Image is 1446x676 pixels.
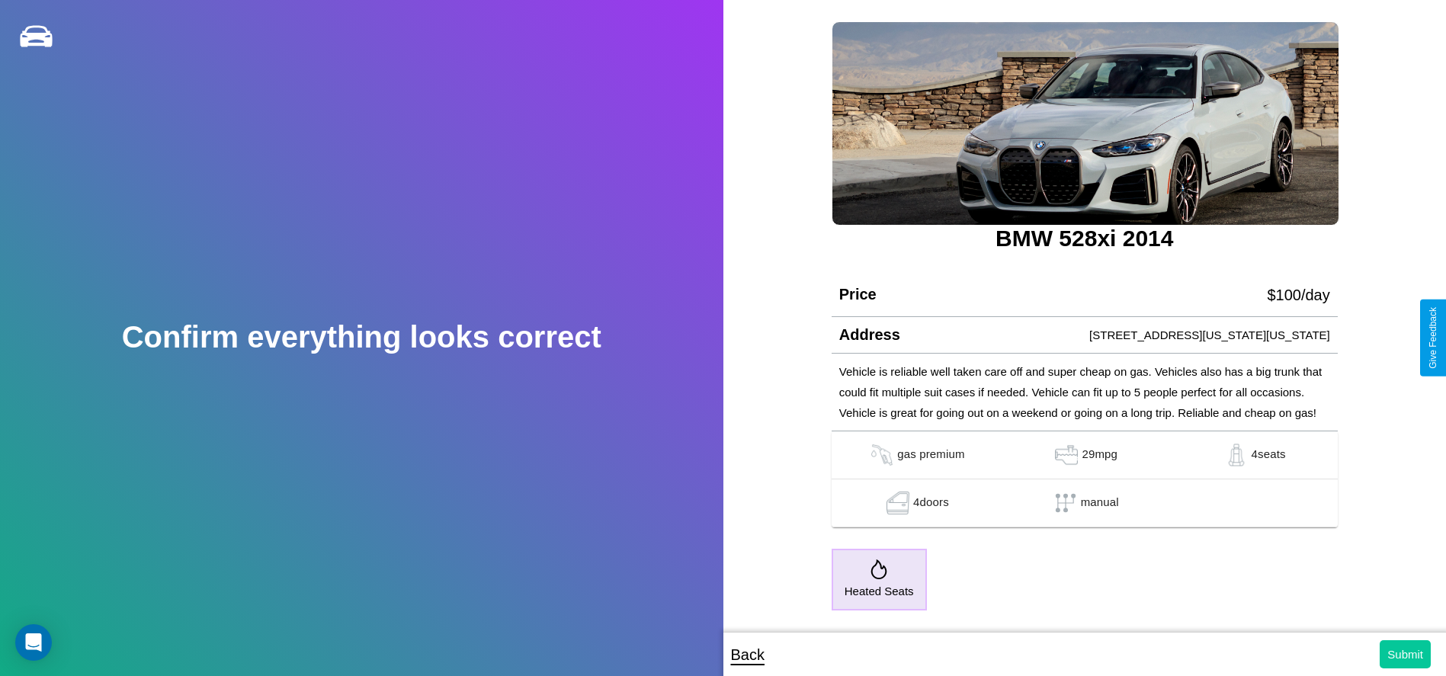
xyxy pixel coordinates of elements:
p: Vehicle is reliable well taken care off and super cheap on gas. Vehicles also has a big trunk tha... [839,361,1330,423]
div: Open Intercom Messenger [15,624,52,661]
h3: BMW 528xi 2014 [832,226,1338,251]
table: simple table [832,431,1338,527]
button: Submit [1380,640,1431,668]
p: Back [731,641,765,668]
h4: Address [839,326,900,344]
img: gas [1221,444,1252,466]
p: gas premium [897,444,964,466]
p: 29 mpg [1082,444,1117,466]
p: 4 seats [1252,444,1286,466]
img: gas [867,444,897,466]
p: [STREET_ADDRESS][US_STATE][US_STATE] [1089,325,1330,345]
img: gas [883,492,913,514]
h2: Confirm everything looks correct [122,320,601,354]
div: Give Feedback [1428,307,1438,369]
p: manual [1081,492,1119,514]
img: gas [1051,444,1082,466]
p: $ 100 /day [1267,281,1329,309]
p: Heated Seats [845,581,914,601]
h4: Price [839,286,877,303]
p: 4 doors [913,492,949,514]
